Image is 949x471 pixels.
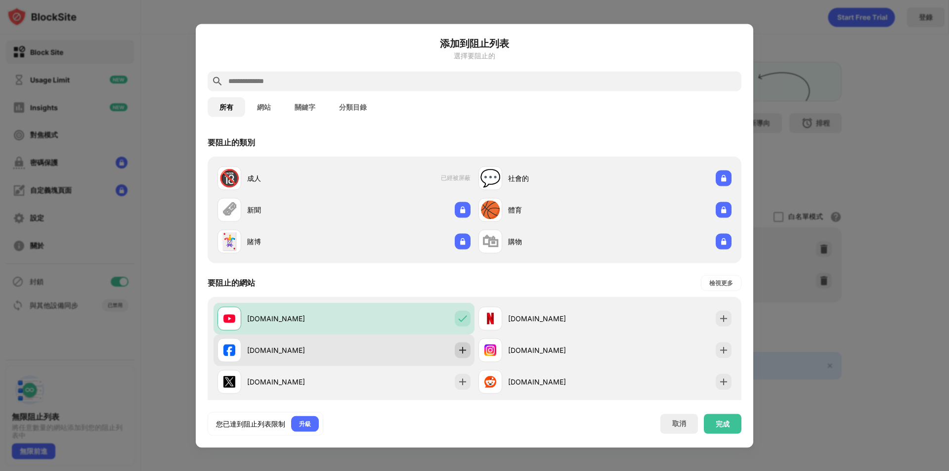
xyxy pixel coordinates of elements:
[216,419,285,428] div: 您已達到阻止列表限制
[212,75,223,87] img: search.svg
[508,313,605,324] div: [DOMAIN_NAME]
[247,236,344,247] div: 賭博
[208,137,255,148] div: 要阻止的類別
[223,312,235,324] img: favicons
[484,312,496,324] img: favicons
[283,97,327,117] button: 關鍵字
[299,419,311,428] div: 升級
[672,419,686,428] div: 取消
[219,168,240,188] div: 🔞
[208,51,741,59] div: 選擇要阻止的
[208,36,741,50] h6: 添加到阻止列表
[219,231,240,252] div: 🃏
[508,377,605,387] div: [DOMAIN_NAME]
[208,97,245,117] button: 所有
[221,200,238,220] div: 🗞
[247,205,344,215] div: 新聞
[709,278,733,288] div: 檢視更多
[480,168,501,188] div: 💬
[247,377,344,387] div: [DOMAIN_NAME]
[716,420,730,428] div: 完成
[327,97,379,117] button: 分類目錄
[508,205,605,215] div: 體育
[247,345,344,355] div: [DOMAIN_NAME]
[245,97,283,117] button: 網站
[482,231,499,252] div: 🛍
[484,376,496,387] img: favicons
[223,344,235,356] img: favicons
[441,174,471,182] span: 已經被屏蔽
[484,344,496,356] img: favicons
[247,173,344,183] div: 成人
[480,200,501,220] div: 🏀
[208,277,255,288] div: 要阻止的網站
[223,376,235,387] img: favicons
[508,345,605,355] div: [DOMAIN_NAME]
[508,236,605,247] div: 購物
[508,173,605,183] div: 社會的
[247,313,344,324] div: [DOMAIN_NAME]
